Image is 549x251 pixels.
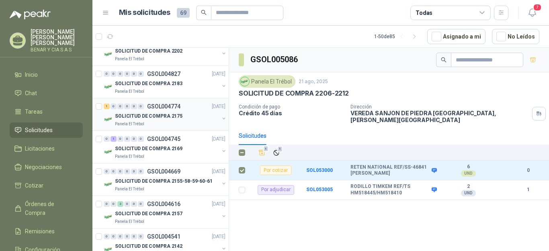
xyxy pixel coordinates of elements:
h3: GSOL005086 [250,53,299,66]
img: Company Logo [104,114,113,124]
h1: Mis solicitudes [119,7,170,18]
a: 0 0 2 0 0 0 GSOL004616[DATE] Company LogoSOLICITUD DE COMPRA 2157Panela El Trébol [104,199,227,225]
a: SOL053000 [306,167,333,173]
span: 1 [277,146,283,152]
div: 0 [111,104,117,109]
img: Company Logo [104,180,113,189]
div: Por cotizar [260,165,291,175]
div: 0 [124,169,130,174]
p: 21 ago, 2025 [299,78,328,86]
p: Crédito 45 días [239,110,344,116]
p: SOLICITUD DE COMPRA 2157 [115,210,182,218]
span: 7 [533,4,542,11]
div: 0 [117,136,123,142]
p: VEREDA SANJON DE PIEDRA [GEOGRAPHIC_DATA] , [PERSON_NAME][GEOGRAPHIC_DATA] [350,110,529,123]
p: Panela El Trébol [115,56,144,62]
img: Company Logo [240,77,249,86]
a: Órdenes de Compra [10,196,83,220]
div: 0 [104,234,110,239]
p: Panela El Trébol [115,186,144,192]
p: SOLICITUD DE COMPRA 2183 [115,80,182,88]
b: 0 [517,167,539,174]
span: Negociaciones [25,163,62,171]
p: Condición de pago [239,104,344,110]
b: 6 [440,164,496,170]
div: 0 [138,104,144,109]
button: Añadir [256,147,268,158]
span: Inicio [25,70,38,79]
a: Licitaciones [10,141,83,156]
a: 1 0 0 0 0 0 GSOL004774[DATE] Company LogoSOLICITUD DE COMPRA 2175Panela El Trébol [104,102,227,127]
span: Órdenes de Compra [25,200,75,217]
p: SOLICITUD DE COMPRA 2169 [115,145,182,153]
p: Panela El Trébol [115,88,144,95]
p: SOLICITUD DE COMPRA 2155-58-59-60-61 [115,178,213,185]
div: 0 [131,234,137,239]
div: 0 [138,136,144,142]
p: SOLICITUD DE COMPRA 2206-2212 [239,89,349,98]
a: 0 0 0 0 0 0 GSOL004669[DATE] Company LogoSOLICITUD DE COMPRA 2155-58-59-60-61Panela El Trébol [104,167,227,192]
b: 1 [517,186,539,194]
div: 0 [111,71,117,77]
p: SOLICITUD DE COMPRA 2202 [115,47,182,55]
span: 69 [177,8,190,18]
span: 1 [263,146,269,152]
div: Por adjudicar [258,185,294,195]
img: Company Logo [104,212,113,222]
img: Company Logo [104,49,113,59]
div: 0 [131,136,137,142]
div: 1 [104,104,110,109]
span: Solicitudes [25,126,53,135]
span: Cotizar [25,181,43,190]
div: 0 [104,169,110,174]
img: Logo peakr [10,10,51,19]
p: Panela El Trébol [115,218,144,225]
p: [DATE] [212,135,225,143]
div: Solicitudes [239,131,266,140]
div: 0 [138,201,144,207]
div: 0 [131,71,137,77]
b: SOL053005 [306,187,333,192]
b: 2 [440,184,496,190]
p: SOLICITUD DE COMPRA 2142 [115,243,182,250]
div: 0 [117,71,123,77]
span: Tareas [25,107,43,116]
p: GSOL004827 [147,71,180,77]
a: Inicio [10,67,83,82]
p: SOLICITUD DE COMPRA 2175 [115,112,182,120]
div: 0 [111,201,117,207]
span: Remisiones [25,227,55,236]
div: 1 [111,136,117,142]
p: Panela El Trébol [115,121,144,127]
img: Company Logo [104,82,113,92]
p: GSOL004745 [147,136,180,142]
div: 0 [124,201,130,207]
span: Licitaciones [25,144,55,153]
p: BENAR Y CIA S A S [31,47,83,52]
span: Chat [25,89,37,98]
a: Negociaciones [10,159,83,175]
p: [DATE] [212,200,225,208]
div: 0 [117,234,123,239]
div: 0 [104,201,110,207]
button: 7 [525,6,539,20]
a: 0 0 0 0 0 0 GSOL004929[DATE] Company LogoSOLICITUD DE COMPRA 2202Panela El Trébol [104,37,227,62]
a: Remisiones [10,224,83,239]
p: [DATE] [212,70,225,78]
div: 0 [117,104,123,109]
span: search [441,57,447,63]
a: Solicitudes [10,122,83,138]
span: search [201,10,207,15]
div: 0 [131,104,137,109]
p: GSOL004774 [147,104,180,109]
button: Ignorar [271,147,282,158]
div: 1 - 50 de 85 [374,30,421,43]
p: GSOL004541 [147,234,180,239]
div: 0 [124,136,130,142]
div: 0 [138,71,144,77]
div: 0 [124,234,130,239]
div: Todas [416,8,432,17]
div: 0 [111,234,117,239]
div: 0 [111,169,117,174]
